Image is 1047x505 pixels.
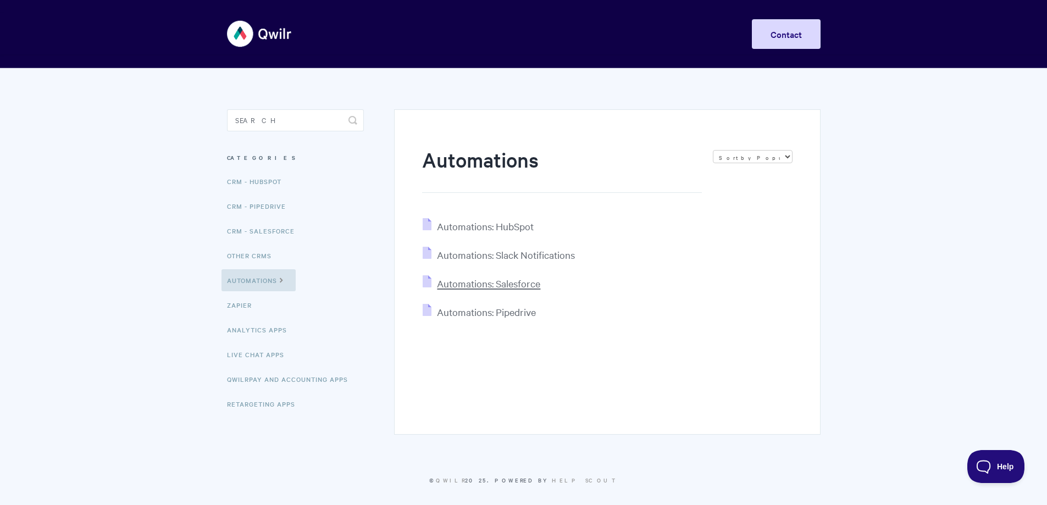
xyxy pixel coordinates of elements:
a: CRM - HubSpot [227,170,290,192]
img: Qwilr Help Center [227,13,292,54]
a: CRM - Salesforce [227,220,303,242]
select: Page reloads on selection [713,150,793,163]
a: Automations: Slack Notifications [423,248,575,261]
a: Help Scout [552,476,618,484]
p: © 2025. [227,475,821,485]
h3: Categories [227,148,364,168]
a: QwilrPay and Accounting Apps [227,368,356,390]
a: Contact [752,19,821,49]
a: Live Chat Apps [227,343,292,365]
h1: Automations [422,146,701,193]
span: Automations: Pipedrive [437,306,536,318]
a: Automations: Salesforce [423,277,540,290]
span: Automations: HubSpot [437,220,534,232]
a: Automations: Pipedrive [423,306,536,318]
a: Zapier [227,294,260,316]
span: Automations: Slack Notifications [437,248,575,261]
span: Powered by [495,476,618,484]
a: Retargeting Apps [227,393,303,415]
a: Analytics Apps [227,319,295,341]
a: Automations [221,269,296,291]
a: Automations: HubSpot [423,220,534,232]
input: Search [227,109,364,131]
a: Other CRMs [227,245,280,267]
a: CRM - Pipedrive [227,195,294,217]
a: Qwilr [436,476,465,484]
span: Automations: Salesforce [437,277,540,290]
iframe: Toggle Customer Support [967,450,1025,483]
